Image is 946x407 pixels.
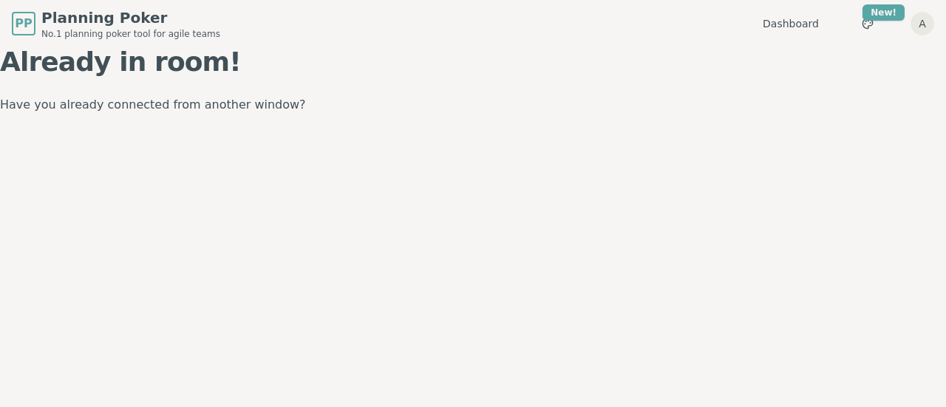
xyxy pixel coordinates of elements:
[12,7,220,40] a: PPPlanning PokerNo.1 planning poker tool for agile teams
[15,15,32,33] span: PP
[41,7,220,28] span: Planning Poker
[763,16,819,31] a: Dashboard
[862,4,905,21] div: New!
[854,10,881,37] button: New!
[41,28,220,40] span: No.1 planning poker tool for agile teams
[911,12,934,35] button: A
